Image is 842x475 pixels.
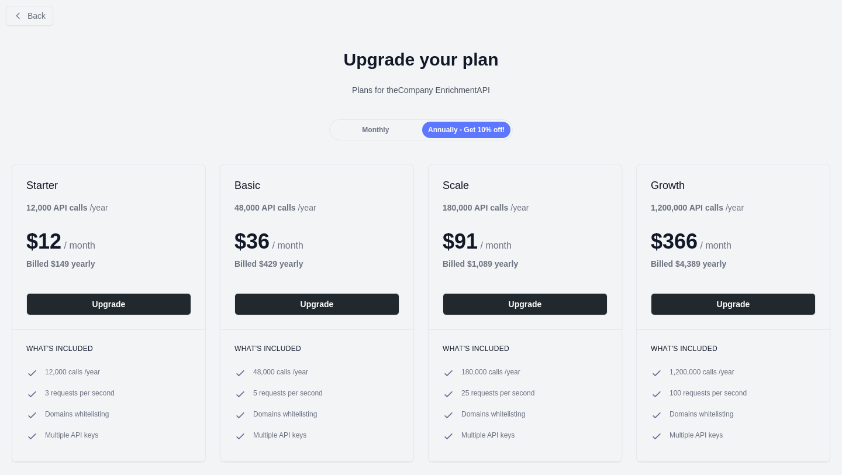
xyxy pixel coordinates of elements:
[443,178,608,192] h2: Scale
[651,229,698,253] span: $ 366
[272,240,303,250] span: / month
[234,202,316,214] div: / year
[443,203,508,212] b: 180,000 API calls
[481,240,512,250] span: / month
[651,178,816,192] h2: Growth
[234,203,296,212] b: 48,000 API calls
[443,202,529,214] div: / year
[651,202,744,214] div: / year
[443,229,478,253] span: $ 91
[234,178,399,192] h2: Basic
[700,240,731,250] span: / month
[651,203,723,212] b: 1,200,000 API calls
